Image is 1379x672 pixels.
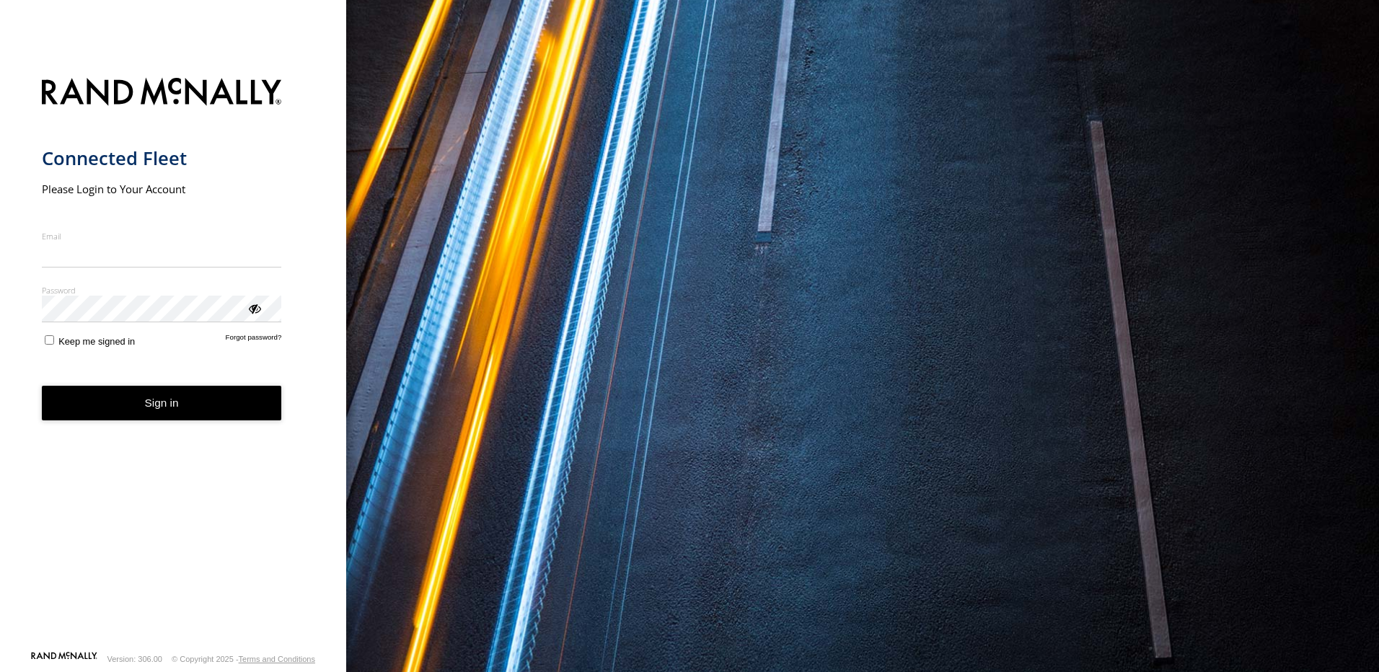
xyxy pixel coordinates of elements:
a: Forgot password? [226,333,282,347]
a: Visit our Website [31,652,97,666]
div: ViewPassword [247,301,261,315]
img: Rand McNally [42,75,282,112]
h2: Please Login to Your Account [42,182,282,196]
a: Terms and Conditions [239,655,315,663]
div: © Copyright 2025 - [172,655,315,663]
label: Password [42,285,282,296]
button: Sign in [42,386,282,421]
label: Email [42,231,282,242]
form: main [42,69,305,650]
input: Keep me signed in [45,335,54,345]
h1: Connected Fleet [42,146,282,170]
div: Version: 306.00 [107,655,162,663]
span: Keep me signed in [58,336,135,347]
